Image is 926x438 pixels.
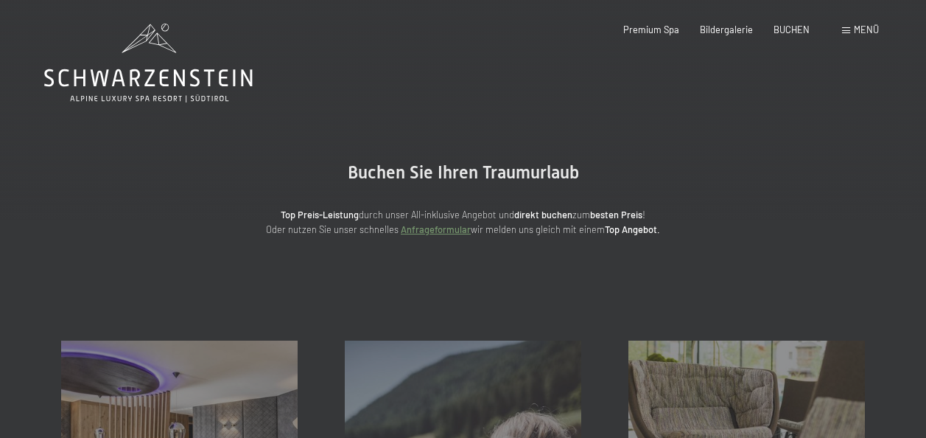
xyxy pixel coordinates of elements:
[281,209,359,220] strong: Top Preis-Leistung
[700,24,753,35] a: Bildergalerie
[623,24,679,35] a: Premium Spa
[514,209,572,220] strong: direkt buchen
[605,223,660,235] strong: Top Angebot.
[590,209,642,220] strong: besten Preis
[348,162,579,183] span: Buchen Sie Ihren Traumurlaub
[401,223,471,235] a: Anfrageformular
[854,24,879,35] span: Menü
[169,207,758,237] p: durch unser All-inklusive Angebot und zum ! Oder nutzen Sie unser schnelles wir melden uns gleich...
[774,24,810,35] a: BUCHEN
